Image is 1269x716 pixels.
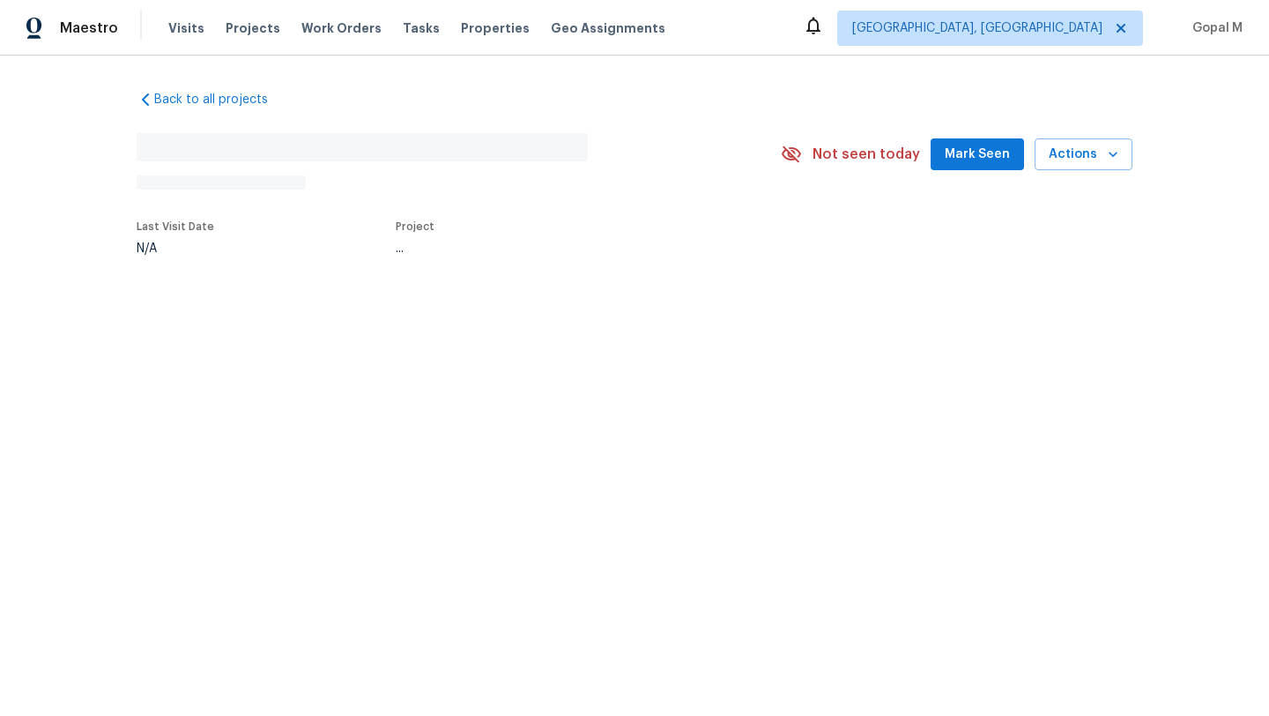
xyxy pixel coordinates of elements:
[168,19,204,37] span: Visits
[137,221,214,232] span: Last Visit Date
[461,19,530,37] span: Properties
[945,144,1010,166] span: Mark Seen
[60,19,118,37] span: Maestro
[1035,138,1132,171] button: Actions
[396,221,434,232] span: Project
[403,22,440,34] span: Tasks
[852,19,1102,37] span: [GEOGRAPHIC_DATA], [GEOGRAPHIC_DATA]
[1185,19,1243,37] span: Gopal M
[1049,144,1118,166] span: Actions
[931,138,1024,171] button: Mark Seen
[551,19,665,37] span: Geo Assignments
[137,91,306,108] a: Back to all projects
[226,19,280,37] span: Projects
[137,242,214,255] div: N/A
[301,19,382,37] span: Work Orders
[813,145,920,163] span: Not seen today
[396,242,734,255] div: ...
